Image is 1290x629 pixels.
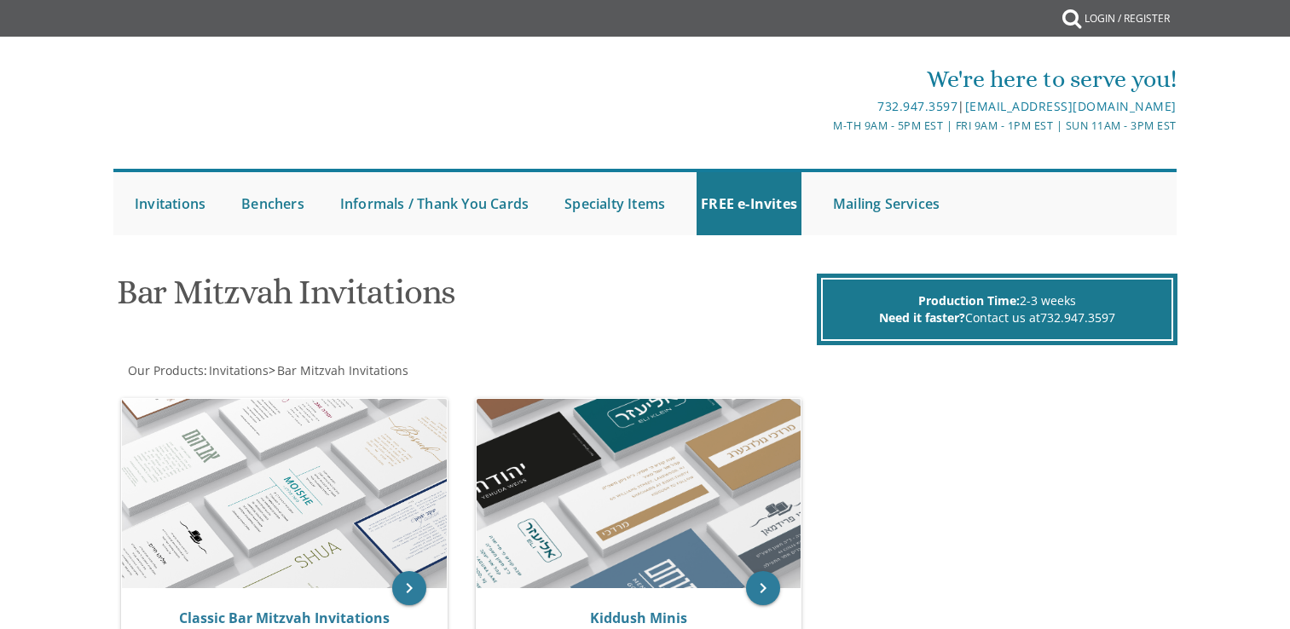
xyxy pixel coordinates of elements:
[965,98,1177,114] a: [EMAIL_ADDRESS][DOMAIN_NAME]
[209,362,269,378] span: Invitations
[829,172,944,235] a: Mailing Services
[1040,309,1115,326] a: 732.947.3597
[746,571,780,605] a: keyboard_arrow_right
[277,362,408,378] span: Bar Mitzvah Invitations
[469,117,1177,135] div: M-Th 9am - 5pm EST | Fri 9am - 1pm EST | Sun 11am - 3pm EST
[821,278,1173,341] div: 2-3 weeks Contact us at
[469,62,1177,96] div: We're here to serve you!
[336,172,533,235] a: Informals / Thank You Cards
[590,609,687,627] a: Kiddush Minis
[275,362,408,378] a: Bar Mitzvah Invitations
[126,362,204,378] a: Our Products
[469,96,1177,117] div: |
[477,399,801,588] img: Kiddush Minis
[207,362,269,378] a: Invitations
[392,571,426,605] a: keyboard_arrow_right
[877,98,957,114] a: 732.947.3597
[117,274,813,324] h1: Bar Mitzvah Invitations
[130,172,210,235] a: Invitations
[918,292,1020,309] span: Production Time:
[179,609,390,627] a: Classic Bar Mitzvah Invitations
[879,309,965,326] span: Need it faster?
[122,399,447,588] img: Classic Bar Mitzvah Invitations
[237,172,309,235] a: Benchers
[560,172,669,235] a: Specialty Items
[269,362,408,378] span: >
[113,362,645,379] div: :
[697,172,801,235] a: FREE e-Invites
